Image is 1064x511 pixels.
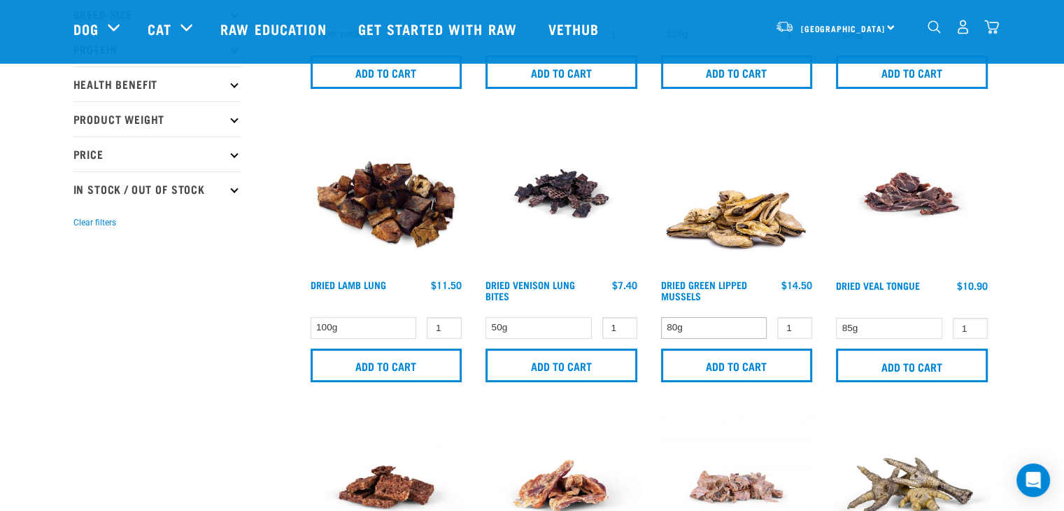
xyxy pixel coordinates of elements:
div: $14.50 [781,279,812,290]
input: Add to cart [661,349,813,382]
img: 1306 Freeze Dried Mussels 01 [658,114,816,273]
img: user.png [956,20,970,34]
img: home-icon@2x.png [984,20,999,34]
input: Add to cart [836,55,988,89]
input: Add to cart [836,349,988,382]
input: Add to cart [311,349,462,382]
p: Health Benefit [73,66,241,101]
p: In Stock / Out Of Stock [73,171,241,206]
img: home-icon-1@2x.png [928,20,941,34]
a: Dried Green Lipped Mussels [661,282,747,298]
button: Clear filters [73,216,116,229]
div: Open Intercom Messenger [1016,463,1050,497]
div: $7.40 [612,279,637,290]
img: Venison Lung Bites [482,114,641,273]
input: Add to cart [661,55,813,89]
input: 1 [427,317,462,339]
a: Dog [73,18,99,39]
span: [GEOGRAPHIC_DATA] [801,26,886,31]
input: Add to cart [311,55,462,89]
p: Price [73,136,241,171]
img: Veal tongue [832,114,991,273]
a: Dried Veal Tongue [836,283,920,288]
a: Dried Venison Lung Bites [485,282,575,298]
input: 1 [602,317,637,339]
div: $11.50 [431,279,462,290]
input: 1 [777,317,812,339]
div: $10.90 [957,280,988,291]
input: 1 [953,318,988,339]
input: Add to cart [485,349,637,382]
a: Cat [148,18,171,39]
p: Product Weight [73,101,241,136]
a: Vethub [534,1,617,57]
a: Get started with Raw [344,1,534,57]
img: van-moving.png [775,20,794,33]
input: Add to cart [485,55,637,89]
a: Dried Lamb Lung [311,282,386,287]
a: Raw Education [206,1,343,57]
img: Pile Of Dried Lamb Lungs For Pets [307,114,466,273]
